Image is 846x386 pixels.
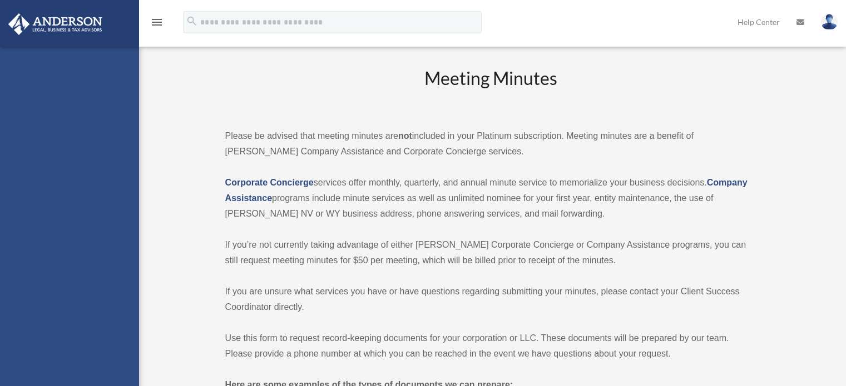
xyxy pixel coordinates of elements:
p: services offer monthly, quarterly, and annual minute service to memorialize your business decisio... [225,175,758,222]
strong: not [398,131,412,141]
p: Use this form to request record-keeping documents for your corporation or LLC. These documents wi... [225,330,758,362]
p: Please be advised that meeting minutes are included in your Platinum subscription. Meeting minute... [225,128,758,159]
a: Corporate Concierge [225,178,314,187]
p: If you are unsure what services you have or have questions regarding submitting your minutes, ple... [225,284,758,315]
p: If you’re not currently taking advantage of either [PERSON_NAME] Corporate Concierge or Company A... [225,237,758,268]
i: menu [150,16,164,29]
a: menu [150,19,164,29]
img: User Pic [821,14,838,30]
img: Anderson Advisors Platinum Portal [5,13,106,35]
h2: Meeting Minutes [225,66,758,112]
a: Company Assistance [225,178,748,203]
i: search [186,15,198,27]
